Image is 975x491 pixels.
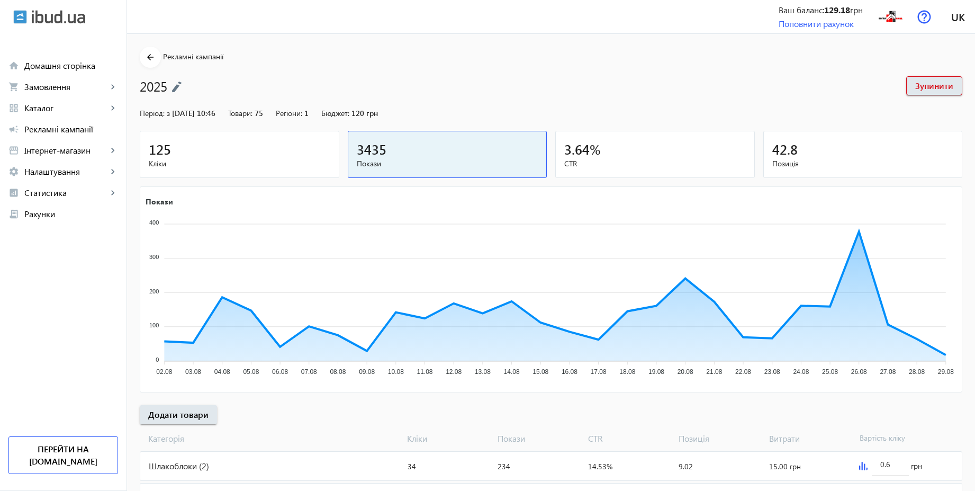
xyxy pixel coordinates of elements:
tspan: 10.08 [388,368,404,376]
span: 9.02 [679,461,693,471]
tspan: 12.08 [446,368,462,376]
mat-icon: settings [8,166,19,177]
span: Каталог [24,103,107,113]
mat-icon: keyboard_arrow_right [107,166,118,177]
span: 3435 [357,140,386,158]
span: 120 грн [351,108,378,118]
span: 234 [498,461,510,471]
span: Категорія [140,433,403,444]
tspan: 26.08 [851,368,867,376]
tspan: 29.08 [938,368,954,376]
span: Вартість кліку [855,433,946,444]
a: Поповнити рахунок [779,18,854,29]
span: Домашня сторінка [24,60,118,71]
span: 15.00 грн [769,461,801,471]
tspan: 14.08 [504,368,520,376]
tspan: 06.08 [272,368,288,376]
img: help.svg [917,10,931,24]
tspan: 15.08 [532,368,548,376]
tspan: 20.08 [678,368,693,376]
img: graph.svg [859,462,868,470]
tspan: 27.08 [880,368,896,376]
mat-icon: keyboard_arrow_right [107,82,118,92]
mat-icon: analytics [8,188,19,198]
tspan: 07.08 [301,368,317,376]
span: Бюджет: [321,108,349,118]
b: 129.18 [824,4,850,15]
tspan: 17.08 [591,368,607,376]
span: Товари: [228,108,252,118]
mat-icon: keyboard_arrow_right [107,103,118,113]
tspan: 02.08 [156,368,172,376]
tspan: 09.08 [359,368,375,376]
span: CTR [584,433,674,444]
tspan: 300 [149,254,159,260]
a: Перейти на [DOMAIN_NAME] [8,436,118,474]
mat-icon: shopping_cart [8,82,19,92]
mat-icon: campaign [8,124,19,135]
mat-icon: home [8,60,19,71]
tspan: 22.08 [735,368,751,376]
text: Покази [146,196,173,206]
span: Кліки [403,433,493,444]
span: Додати товари [148,409,209,421]
div: Ваш баланс: грн [779,4,863,16]
span: Регіони: [276,108,302,118]
span: Зупинити [915,80,953,92]
tspan: 08.08 [330,368,346,376]
button: Зупинити [906,76,962,95]
tspan: 200 [149,288,159,294]
h1: 2025 [140,77,896,95]
mat-icon: arrow_back [144,51,157,64]
tspan: 19.08 [648,368,664,376]
mat-icon: receipt_long [8,209,19,219]
span: 125 [149,140,171,158]
span: 75 [255,108,263,118]
span: Налаштування [24,166,107,177]
span: 1 [304,108,309,118]
span: Витрати [765,433,855,444]
tspan: 100 [149,322,159,328]
tspan: 16.08 [562,368,577,376]
span: uk [951,10,965,23]
span: Покази [493,433,584,444]
span: CTR [564,158,746,169]
button: Додати товари [140,405,217,424]
tspan: 21.08 [706,368,722,376]
tspan: 03.08 [185,368,201,376]
span: Рахунки [24,209,118,219]
img: ibud_text.svg [32,10,85,24]
span: Кліки [149,158,330,169]
span: Замовлення [24,82,107,92]
span: Період: з [140,108,170,118]
span: Рекламні кампанії [24,124,118,135]
mat-icon: keyboard_arrow_right [107,145,118,156]
tspan: 25.08 [822,368,838,376]
img: ibud.svg [13,10,27,24]
span: 42.8 [772,140,798,158]
span: Статистика [24,188,107,198]
span: [DATE] 10:46 [172,108,215,118]
tspan: 0 [156,356,159,363]
tspan: 28.08 [909,368,925,376]
span: Рекламні кампанії [163,51,223,61]
tspan: 24.08 [793,368,809,376]
span: грн [911,461,922,471]
tspan: 04.08 [214,368,230,376]
span: % [590,140,601,158]
mat-icon: keyboard_arrow_right [107,188,118,198]
span: Позиція [772,158,954,169]
span: Інтернет-магазин [24,145,107,156]
mat-icon: grid_view [8,103,19,113]
tspan: 05.08 [243,368,259,376]
tspan: 11.08 [417,368,432,376]
mat-icon: storefront [8,145,19,156]
tspan: 23.08 [764,368,780,376]
img: 2423561dc24e31080c8467865427797-f89b8d8d90.jpg [879,5,902,29]
span: 3.64 [564,140,590,158]
div: Шлакоблоки (2) [140,452,403,480]
span: Позиція [674,433,765,444]
span: Покази [357,158,538,169]
span: 34 [408,461,416,471]
tspan: 18.08 [619,368,635,376]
